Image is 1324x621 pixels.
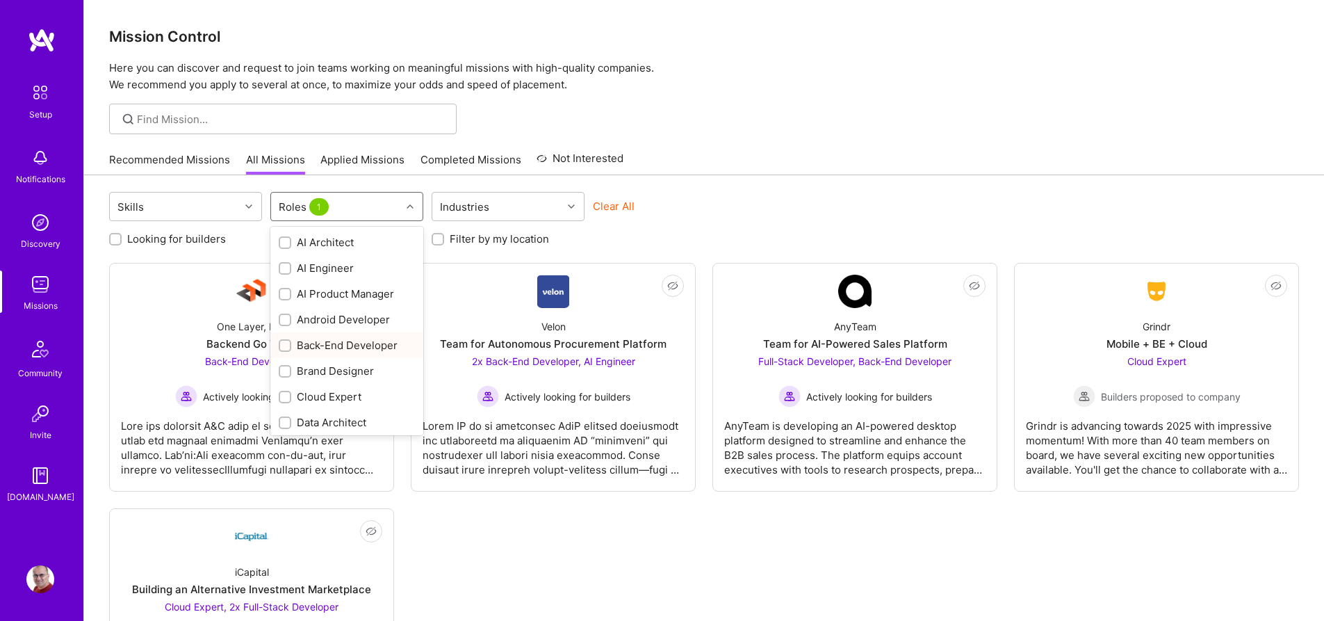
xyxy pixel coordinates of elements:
i: icon Chevron [568,203,575,210]
img: teamwork [26,271,54,298]
i: icon EyeClosed [366,526,377,537]
img: Actively looking for builders [477,385,499,408]
button: Clear All [593,199,635,213]
img: Company Logo [235,275,268,308]
span: Back-End Developer [205,355,298,367]
div: Building an Alternative Investment Marketplace [132,582,371,597]
div: Cloud Expert [279,389,415,404]
img: logo [28,28,56,53]
div: One Layer, LTD [217,319,287,334]
div: Data Architect [279,415,415,430]
div: Brand Designer [279,364,415,378]
img: bell [26,144,54,172]
div: Discovery [21,236,60,251]
span: 2x Back-End Developer, AI Engineer [472,355,635,367]
span: Cloud Expert, 2x Full-Stack Developer [165,601,338,613]
img: Actively looking for builders [175,385,197,408]
i: icon EyeClosed [667,280,678,291]
a: All Missions [246,152,305,175]
label: Filter by my location [450,232,549,246]
i: icon EyeClosed [969,280,980,291]
span: Builders proposed to company [1101,389,1241,404]
span: Actively looking for builders [806,389,932,404]
span: 1 [309,198,329,216]
div: Lore ips dolorsit A&C adip el seddoe, tempo, inc utlab etd magnaal enimadmi VenIamqu’n exer ullam... [121,408,382,477]
span: Full-Stack Developer, Back-End Developer [758,355,951,367]
p: Here you can discover and request to join teams working on meaningful missions with high-quality ... [109,60,1299,93]
a: User Avatar [23,565,58,593]
div: Mobile + BE + Cloud [1106,337,1207,351]
img: discovery [26,209,54,236]
div: Missions [24,298,58,313]
div: Notifications [16,172,65,186]
div: AI Engineer [279,261,415,275]
div: AI Architect [279,235,415,250]
div: Lorem IP do si ametconsec AdiP elitsed doeiusmodt inc utlaboreetd ma aliquaenim AD “minimveni” qu... [423,408,684,477]
img: Company Logo [235,520,268,554]
a: Company LogoGrindrMobile + BE + CloudCloud Expert Builders proposed to companyBuilders proposed t... [1026,275,1287,480]
i: icon Chevron [245,203,252,210]
input: Find Mission... [137,112,446,127]
a: Applied Missions [320,152,404,175]
div: Grindr [1143,319,1170,334]
img: Actively looking for builders [778,385,801,408]
span: Actively looking for builders [505,389,630,404]
label: Looking for builders [127,232,226,246]
img: guide book [26,462,54,490]
img: Company Logo [1140,279,1173,304]
i: icon EyeClosed [1270,280,1282,291]
div: AnyTeam [834,319,876,334]
img: setup [26,78,55,107]
div: Android Developer [279,312,415,327]
div: Team for Autonomous Procurement Platform [440,337,667,351]
i: icon Chevron [407,203,414,210]
div: Velon [541,319,566,334]
span: Cloud Expert [1127,355,1186,367]
div: Team for AI-Powered Sales Platform [763,337,947,351]
div: iCapital [235,565,269,579]
div: Skills [114,197,147,217]
h3: Mission Control [109,28,1299,45]
img: User Avatar [26,565,54,593]
a: Company LogoOne Layer, LTDBackend Go TeamBack-End Developer Actively looking for buildersActively... [121,275,382,480]
div: Roles [275,197,335,217]
img: Company Logo [537,275,570,308]
div: Industries [436,197,493,217]
div: Back-End Developer [279,338,415,353]
a: Company LogoVelonTeam for Autonomous Procurement Platform2x Back-End Developer, AI Engineer Activ... [423,275,684,480]
div: Grindr is advancing towards 2025 with impressive momentum! With more than 40 team members on boar... [1026,408,1287,477]
img: Company Logo [838,275,872,308]
div: Backend Go Team [206,337,297,351]
i: icon SearchGrey [120,111,136,127]
a: Completed Missions [420,152,521,175]
img: Builders proposed to company [1073,385,1095,408]
img: Community [24,332,57,366]
div: [DOMAIN_NAME] [7,490,74,504]
a: Recommended Missions [109,152,230,175]
div: Setup [29,107,52,122]
a: Company LogoAnyTeamTeam for AI-Powered Sales PlatformFull-Stack Developer, Back-End Developer Act... [724,275,986,480]
img: Invite [26,400,54,428]
span: Actively looking for builders [203,389,329,404]
a: Not Interested [537,150,623,175]
div: AnyTeam is developing an AI-powered desktop platform designed to streamline and enhance the B2B s... [724,408,986,477]
div: AI Product Manager [279,287,415,301]
div: Invite [30,428,51,442]
div: Community [18,366,63,380]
